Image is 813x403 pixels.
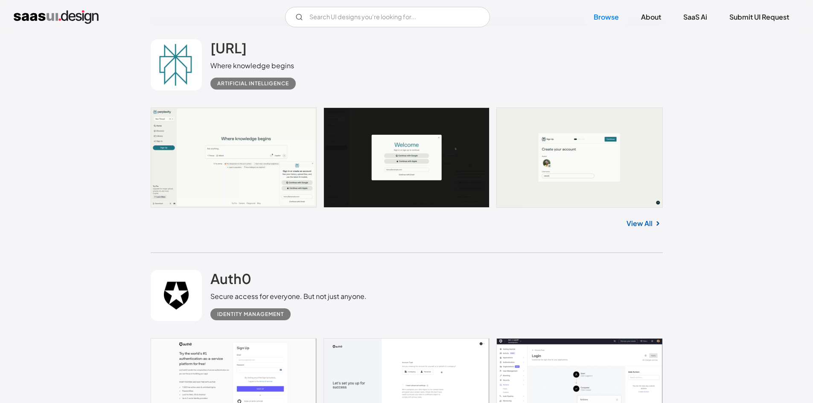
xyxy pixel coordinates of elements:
[719,8,799,26] a: Submit UI Request
[14,10,99,24] a: home
[210,61,303,71] div: Where knowledge begins
[210,39,247,61] a: [URL]
[210,291,367,302] div: Secure access for everyone. But not just anyone.
[210,39,247,56] h2: [URL]
[627,218,653,229] a: View All
[285,7,490,27] input: Search UI designs you're looking for...
[217,309,284,319] div: Identity Management
[631,8,671,26] a: About
[217,78,289,89] div: Artificial Intelligence
[210,270,251,287] h2: Auth0
[285,7,490,27] form: Email Form
[673,8,717,26] a: SaaS Ai
[583,8,629,26] a: Browse
[210,270,251,291] a: Auth0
